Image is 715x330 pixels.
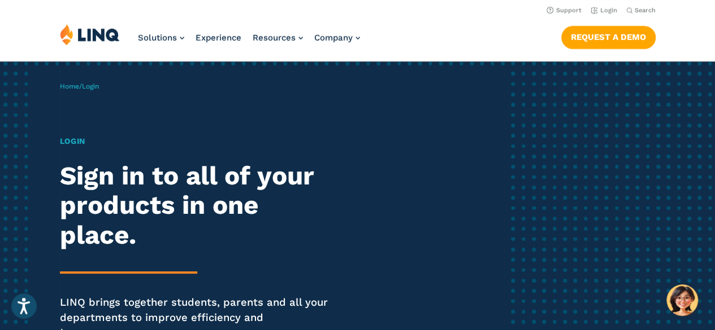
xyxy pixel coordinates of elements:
[547,7,582,14] a: Support
[196,33,241,43] a: Experience
[253,33,303,43] a: Resources
[60,82,79,90] a: Home
[666,284,698,316] button: Hello, have a question? Let’s chat.
[314,33,360,43] a: Company
[60,135,335,147] h1: Login
[138,24,360,61] nav: Primary Navigation
[561,24,656,49] nav: Button Navigation
[60,82,99,90] span: /
[138,33,184,43] a: Solutions
[253,33,296,43] span: Resources
[635,7,656,14] span: Search
[626,6,656,15] button: Open Search Bar
[591,7,617,14] a: Login
[138,33,177,43] span: Solutions
[314,33,353,43] span: Company
[60,24,120,45] img: LINQ | K‑12 Software
[561,26,656,49] a: Request a Demo
[82,82,99,90] span: Login
[60,161,335,250] h2: Sign in to all of your products in one place.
